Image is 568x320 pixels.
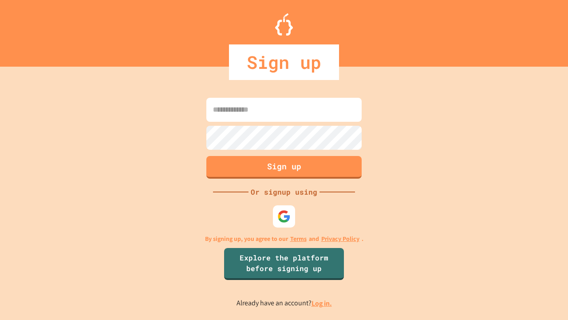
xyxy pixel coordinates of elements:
[248,187,319,197] div: Or signup using
[206,156,362,179] button: Sign up
[224,248,344,280] a: Explore the platform before signing up
[229,44,339,80] div: Sign up
[237,298,332,309] p: Already have an account?
[277,210,291,223] img: google-icon.svg
[275,13,293,36] img: Logo.svg
[312,299,332,308] a: Log in.
[205,234,363,244] p: By signing up, you agree to our and .
[321,234,359,244] a: Privacy Policy
[290,234,307,244] a: Terms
